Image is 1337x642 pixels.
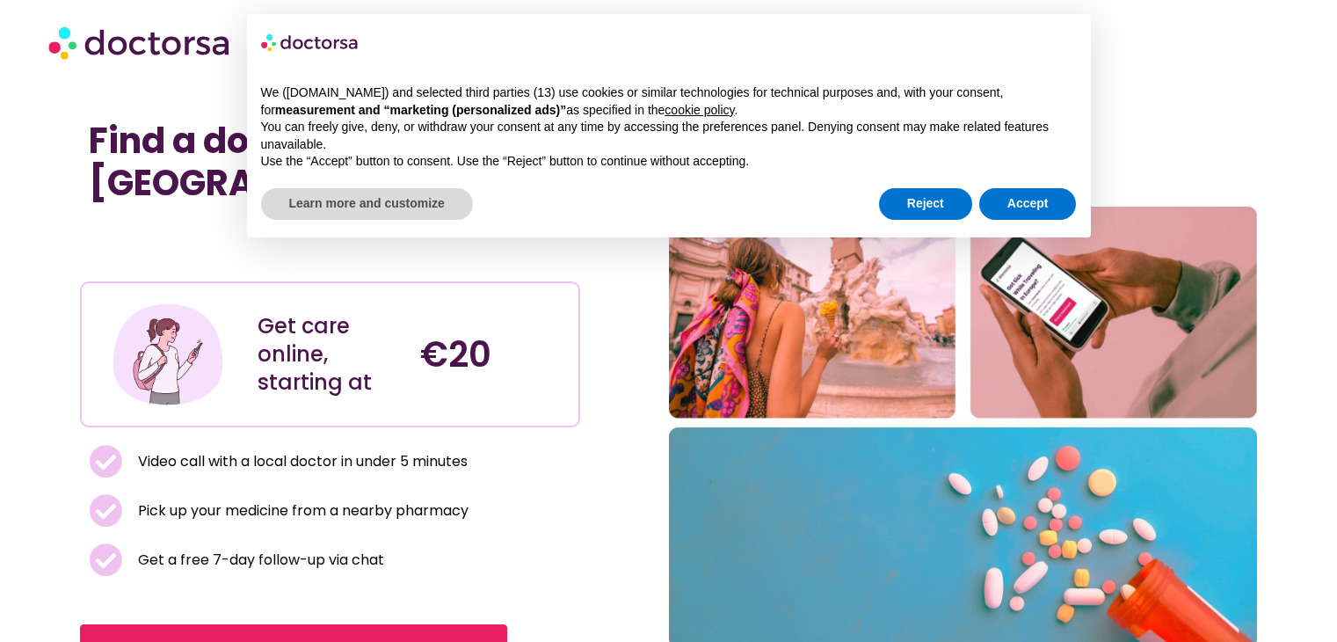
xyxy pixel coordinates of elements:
h1: Find a doctor near me in [GEOGRAPHIC_DATA] [89,120,571,204]
h4: €20 [420,333,565,376]
img: Illustration depicting a young woman in a casual outfit, engaged with her smartphone. She has a p... [110,296,226,412]
button: Learn more and customize [261,188,473,220]
div: Get care online, starting at [258,312,403,397]
span: Get a free 7-day follow-up via chat [134,548,384,573]
p: Use the “Accept” button to consent. Use the “Reject” button to continue without accepting. [261,153,1077,171]
button: Reject [879,188,972,220]
span: Pick up your medicine from a nearby pharmacy [134,499,469,523]
p: You can freely give, deny, or withdraw your consent at any time by accessing the preferences pane... [261,119,1077,153]
iframe: Customer reviews powered by Trustpilot [89,222,352,243]
button: Accept [979,188,1077,220]
strong: measurement and “marketing (personalized ads)” [275,103,566,117]
img: logo [261,28,360,56]
iframe: Customer reviews powered by Trustpilot [89,243,571,264]
a: cookie policy [665,103,734,117]
p: We ([DOMAIN_NAME]) and selected third parties (13) use cookies or similar technologies for techni... [261,84,1077,119]
span: Video call with a local doctor in under 5 minutes [134,449,468,474]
